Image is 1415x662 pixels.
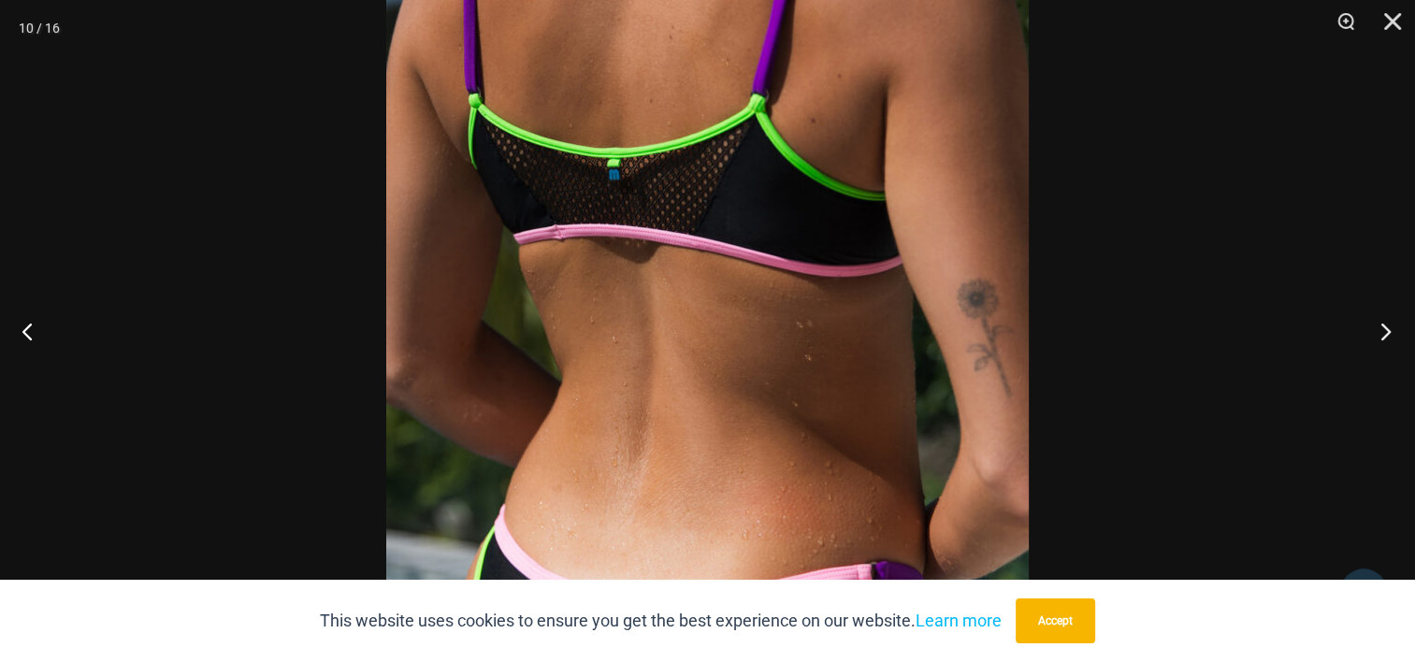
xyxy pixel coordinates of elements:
button: Next [1345,284,1415,378]
button: Accept [1016,598,1095,643]
a: Learn more [916,611,1002,630]
div: 10 / 16 [19,14,60,42]
p: This website uses cookies to ensure you get the best experience on our website. [320,607,1002,635]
